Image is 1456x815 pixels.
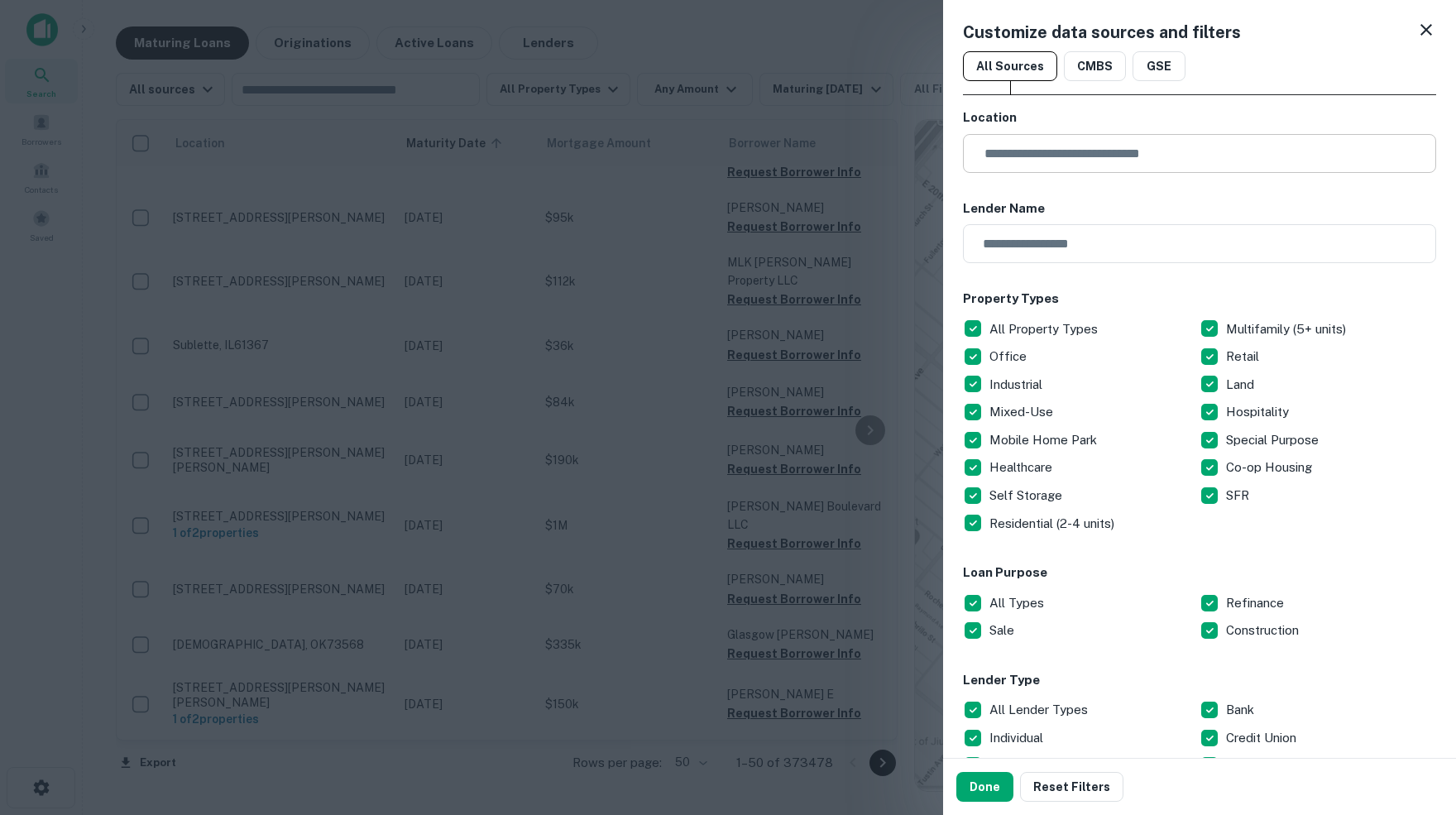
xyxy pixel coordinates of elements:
[1226,621,1302,640] p: Construction
[989,728,1046,748] p: Individual
[989,621,1018,640] p: Sale
[1226,458,1315,477] p: Co-op Housing
[989,486,1066,506] p: Self Storage
[989,347,1030,367] p: Office
[989,458,1056,477] p: Healthcare
[1373,683,1456,762] iframe: Chat Widget
[1226,319,1349,339] p: Multifamily (5+ units)
[1226,402,1292,422] p: Hospitality
[963,108,1436,127] h6: Location
[1226,486,1252,506] p: SFR
[1226,700,1257,720] p: Bank
[989,375,1046,395] p: Industrial
[963,199,1436,218] h6: Lender Name
[1020,772,1123,802] button: Reset Filters
[963,20,1241,45] h5: Customize data sources and filters
[989,514,1118,534] p: Residential (2-4 units)
[963,563,1436,582] h6: Loan Purpose
[1226,375,1257,395] p: Land
[963,51,1057,81] button: All Sources
[989,593,1047,613] p: All Types
[1226,430,1322,450] p: Special Purpose
[1226,593,1287,613] p: Refinance
[989,756,1076,776] p: Private Money
[956,772,1013,802] button: Done
[1064,51,1126,81] button: CMBS
[1133,51,1185,81] button: GSE
[989,430,1100,450] p: Mobile Home Park
[963,290,1436,309] h6: Property Types
[963,671,1436,690] h6: Lender Type
[1226,756,1342,776] p: Insurance Company
[989,319,1101,339] p: All Property Types
[989,402,1056,422] p: Mixed-Use
[989,700,1091,720] p: All Lender Types
[1226,728,1300,748] p: Credit Union
[1226,347,1262,367] p: Retail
